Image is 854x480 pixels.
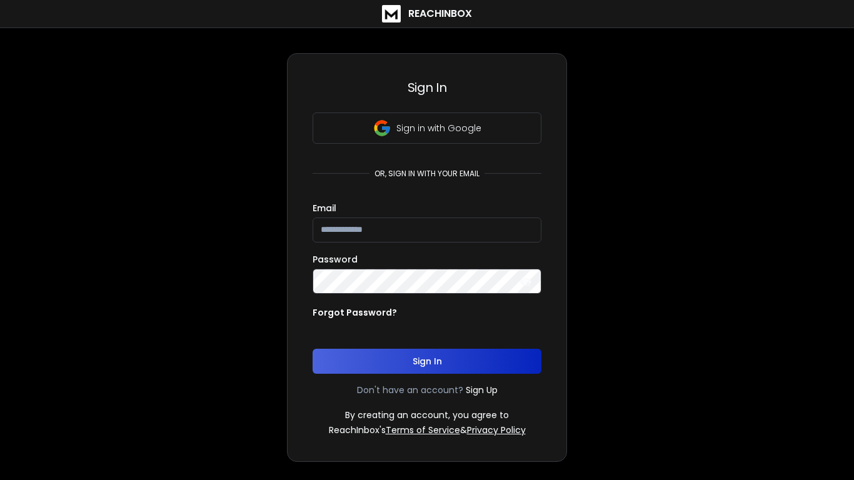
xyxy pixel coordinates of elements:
p: ReachInbox's & [329,424,526,436]
p: Don't have an account? [357,384,463,396]
h3: Sign In [313,79,541,96]
button: Sign in with Google [313,112,541,144]
img: logo [382,5,401,22]
p: or, sign in with your email [369,169,485,179]
a: Sign Up [466,384,498,396]
a: Privacy Policy [467,424,526,436]
p: Sign in with Google [396,122,481,134]
h1: ReachInbox [408,6,472,21]
button: Sign In [313,349,541,374]
label: Password [313,255,358,264]
p: Forgot Password? [313,306,397,319]
a: ReachInbox [382,5,472,22]
a: Terms of Service [386,424,460,436]
p: By creating an account, you agree to [345,409,509,421]
label: Email [313,204,336,212]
